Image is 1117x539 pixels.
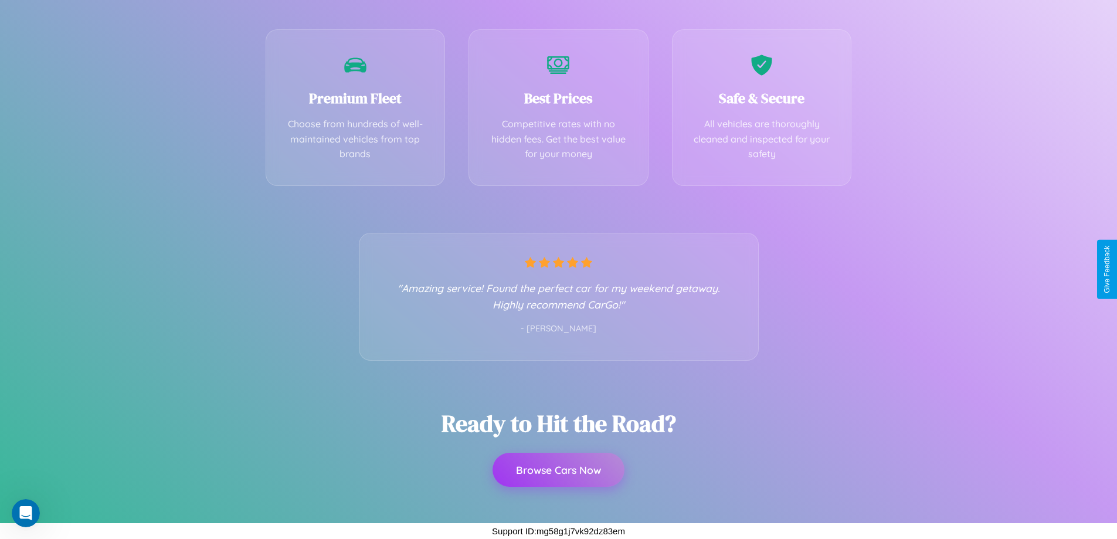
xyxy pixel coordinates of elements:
[492,523,625,539] p: Support ID: mg58g1j7vk92dz83em
[383,321,735,337] p: - [PERSON_NAME]
[12,499,40,527] iframe: Intercom live chat
[493,453,624,487] button: Browse Cars Now
[383,280,735,313] p: "Amazing service! Found the perfect car for my weekend getaway. Highly recommend CarGo!"
[284,89,427,108] h3: Premium Fleet
[1103,246,1111,293] div: Give Feedback
[442,408,676,439] h2: Ready to Hit the Road?
[690,117,834,162] p: All vehicles are thoroughly cleaned and inspected for your safety
[487,117,630,162] p: Competitive rates with no hidden fees. Get the best value for your money
[487,89,630,108] h3: Best Prices
[690,89,834,108] h3: Safe & Secure
[284,117,427,162] p: Choose from hundreds of well-maintained vehicles from top brands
